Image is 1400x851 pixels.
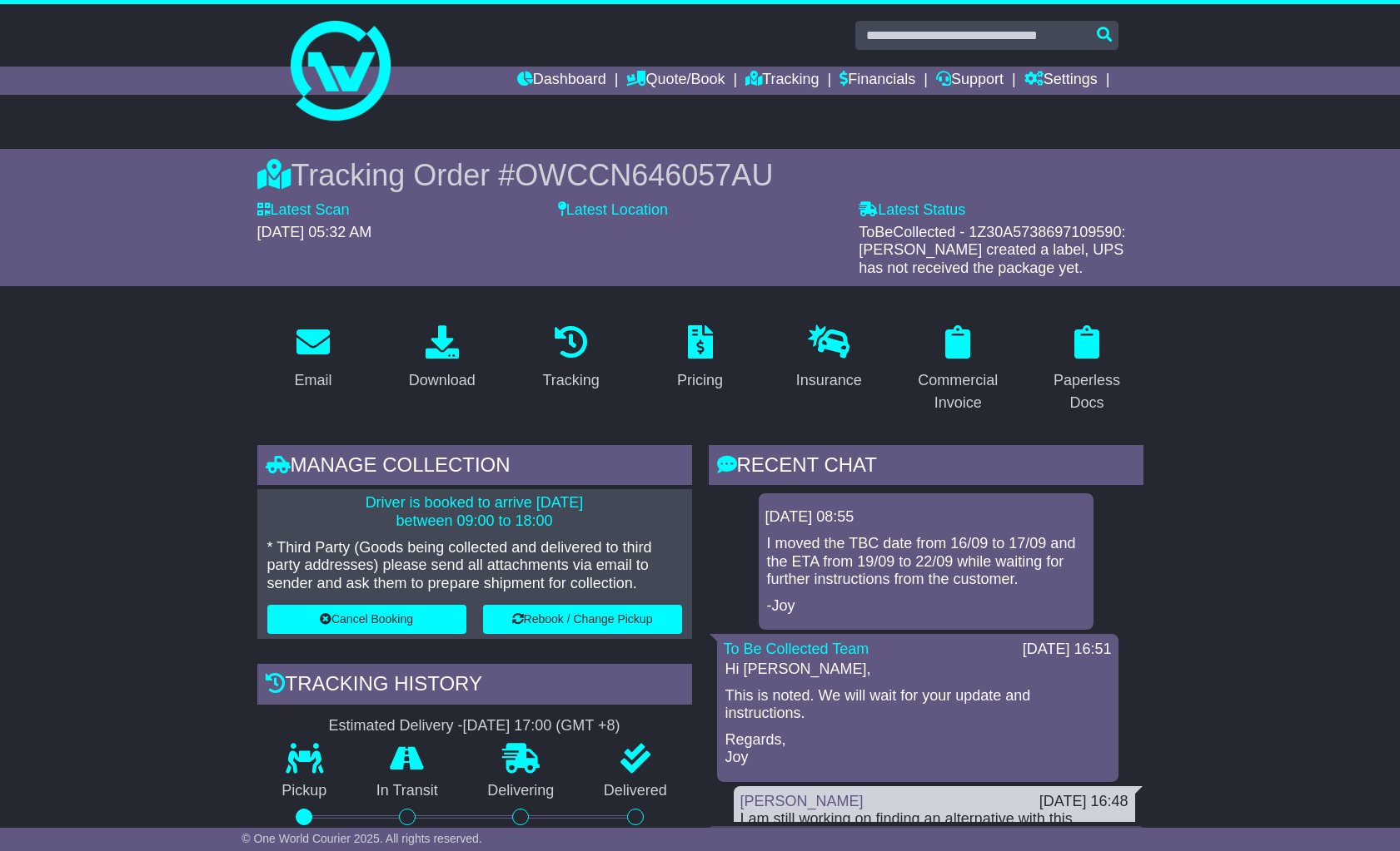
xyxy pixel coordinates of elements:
div: Estimated Delivery - [257,717,692,735]
a: Paperless Docs [1031,319,1143,420]
a: Tracking [745,67,819,95]
div: Insurance [796,369,862,392]
div: Paperless Docs [1042,369,1133,414]
p: Regards, Joy [725,731,1110,767]
a: Dashboard [517,67,606,95]
div: [DATE] 16:48 [1039,793,1128,811]
div: Tracking Order # [257,157,1143,193]
div: RECENT CHAT [709,445,1143,490]
span: © One World Courier 2025. All rights reserved. [242,832,482,845]
a: Download [398,319,486,398]
a: To Be Collected Team [724,641,869,657]
div: Download [409,369,476,392]
div: Email [294,369,331,392]
p: Hi [PERSON_NAME], [725,661,1110,679]
a: Quote/Book [626,67,725,95]
div: I am still working on finding an alternative with this supplier. [740,810,1128,846]
p: Delivered [579,782,692,800]
a: Support [936,67,1004,95]
div: Tracking [542,369,599,392]
div: [DATE] 08:55 [765,508,1087,527]
p: This is noted. We will wait for your update and instructions. [725,687,1110,723]
p: In Transit [351,782,463,800]
a: Commercial Invoice [902,319,1014,420]
p: * Third Party (Goods being collected and delivered to third party addresses) please send all atta... [267,539,682,593]
div: [DATE] 17:00 (GMT +8) [463,717,620,735]
p: Driver is booked to arrive [DATE] between 09:00 to 18:00 [267,494,682,530]
div: [DATE] 16:51 [1023,641,1112,659]
label: Latest Status [859,201,965,220]
a: Email [283,319,342,398]
span: OWCCN646057AU [515,158,773,192]
p: Delivering [463,782,580,800]
p: Pickup [257,782,352,800]
a: [PERSON_NAME] [740,793,864,809]
a: Pricing [666,319,734,398]
a: Financials [840,67,915,95]
button: Cancel Booking [267,605,466,634]
div: Manage collection [257,445,692,490]
span: [DATE] 05:32 AM [257,224,372,240]
p: I moved the TBC date from 16/09 to 17/09 and the ETA from 19/09 to 22/09 while waiting for furthe... [767,535,1085,589]
p: -Joy [767,597,1085,616]
div: Pricing [677,369,723,392]
span: ToBeCollected - 1Z30A5738697109590: [PERSON_NAME] created a label, UPS has not received the packa... [859,224,1125,276]
div: Commercial Invoice [913,369,1004,414]
div: Tracking history [257,664,692,709]
button: Rebook / Change Pickup [483,605,682,634]
a: Insurance [785,319,873,398]
label: Latest Scan [257,201,350,220]
a: Tracking [531,319,610,398]
label: Latest Location [558,201,668,220]
a: Settings [1024,67,1098,95]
